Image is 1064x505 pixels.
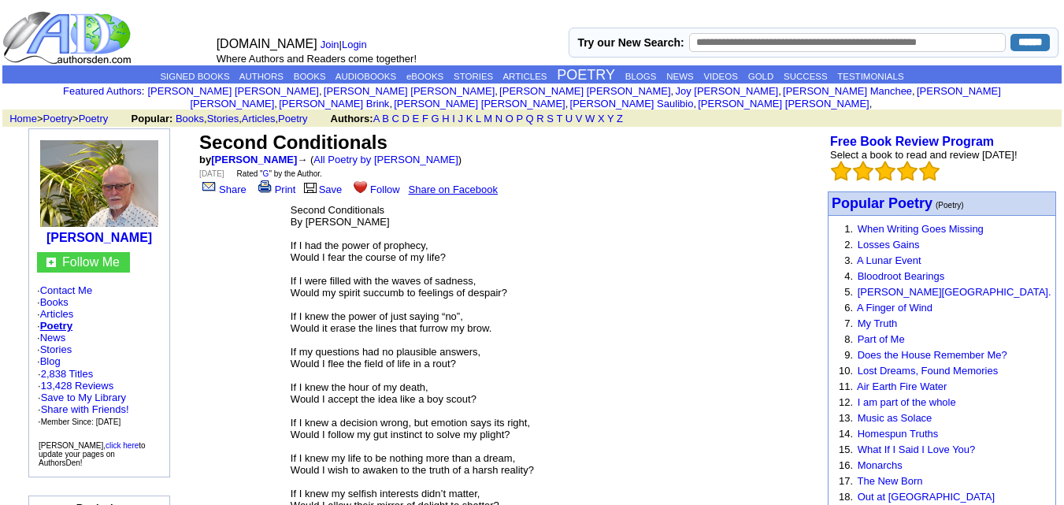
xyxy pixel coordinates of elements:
a: Bloodroot Bearings [858,270,945,282]
img: share_page.gif [202,180,216,193]
a: Blog [40,355,61,367]
font: 4. [844,270,853,282]
font: 6. [844,302,853,314]
font: Rated " " by the Author. [237,169,322,178]
a: AUDIOBOOKS [336,72,396,81]
a: Share with Friends! [41,403,129,415]
a: POETRY [557,67,615,83]
a: Poetry [278,113,308,124]
font: 1. [844,223,853,235]
font: i [498,87,499,96]
a: Featured Authors [63,85,142,97]
a: R [536,113,543,124]
a: V [576,113,583,124]
a: Login [342,39,367,50]
font: i [872,100,873,109]
font: Popular Poetry [832,195,932,211]
a: O [506,113,513,124]
font: · · · · · · · [37,284,161,428]
a: SUCCESS [784,72,828,81]
a: G [263,169,269,178]
a: Losses Gains [858,239,920,251]
a: Print [255,184,296,195]
img: library.gif [302,180,319,193]
a: Poetry [43,113,73,124]
font: [DOMAIN_NAME] [217,37,317,50]
a: W [585,113,595,124]
a: [PERSON_NAME] [PERSON_NAME] [698,98,869,110]
font: Where Authors and Readers come together! [217,53,417,65]
a: S [547,113,554,124]
b: [PERSON_NAME] [46,231,152,244]
font: i [673,87,675,96]
a: Poetry [79,113,109,124]
a: X [598,113,605,124]
font: , , , , , , , , , , [147,85,1000,110]
img: print.gif [258,180,272,193]
a: Joy [PERSON_NAME] [675,85,778,97]
a: Popular Poetry [832,197,932,210]
a: Music as Solace [858,412,932,424]
a: [PERSON_NAME] [PERSON_NAME] [499,85,670,97]
a: Z [617,113,623,124]
img: bigemptystars.png [853,161,873,181]
font: 8. [844,333,853,345]
font: 11. [839,381,853,392]
label: Try our New Search: [577,36,684,49]
a: U [565,113,573,124]
a: T [556,113,562,124]
font: → ( ) [297,154,462,165]
a: News [40,332,66,343]
a: Does the House Remember Me? [858,349,1007,361]
a: ARTICLES [502,72,547,81]
a: Y [607,113,614,124]
a: A Finger of Wind [857,302,932,314]
font: 9. [844,349,853,361]
font: i [322,87,324,96]
font: , , , [132,113,638,124]
a: Follow Me [62,255,120,269]
font: 13. [839,412,853,424]
img: logo_ad.gif [2,10,135,65]
a: Poetry [40,320,72,332]
a: Save [302,184,343,195]
a: VIDEOS [703,72,737,81]
a: [PERSON_NAME] [211,154,297,165]
a: Books [176,113,204,124]
a: Share [199,184,247,195]
a: L [476,113,481,124]
a: F [422,113,428,124]
a: G [431,113,439,124]
a: Books [40,296,69,308]
a: NEWS [666,72,694,81]
font: 15. [839,444,853,455]
a: [PERSON_NAME] [PERSON_NAME] [147,85,318,97]
a: Share on Facebook [409,184,498,195]
a: All Poetry by [PERSON_NAME] [313,154,458,165]
a: [PERSON_NAME] Brink [279,98,389,110]
font: 16. [839,459,853,471]
img: gc.jpg [46,258,56,267]
img: heart.gif [354,180,367,193]
a: Contact Me [40,284,92,296]
a: J [458,113,464,124]
font: Select a book to read and review [DATE]! [830,149,1018,161]
font: | [321,39,373,50]
font: 14. [839,428,853,440]
img: bigemptystars.png [919,161,940,181]
img: 1363.jpg [40,140,158,227]
a: SIGNED BOOKS [160,72,229,81]
font: Member Since: [DATE] [41,418,121,426]
a: BOOKS [294,72,326,81]
a: [PERSON_NAME] [PERSON_NAME] [324,85,495,97]
font: 7. [844,317,853,329]
a: N [495,113,502,124]
font: : [63,85,144,97]
font: 12. [839,396,853,408]
font: i [277,100,279,109]
a: eBOOKS [406,72,443,81]
font: i [392,100,394,109]
font: · · [38,368,129,427]
font: 10. [839,365,853,377]
font: [DATE] [199,169,224,178]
